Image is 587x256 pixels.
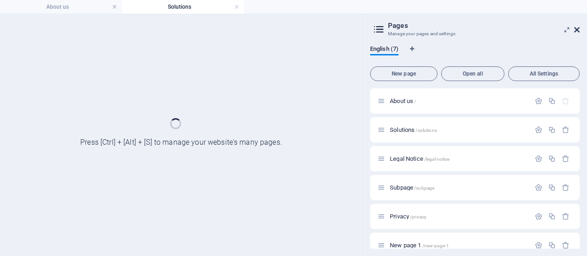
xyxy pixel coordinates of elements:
[370,44,399,56] span: English (7)
[562,241,570,249] div: Remove
[441,66,504,81] button: Open all
[388,22,580,30] h2: Pages
[562,155,570,163] div: Remove
[422,243,449,248] span: /new-page-1
[387,213,530,219] div: Privacy/privacy
[535,212,543,220] div: Settings
[390,155,449,162] span: Click to open page
[424,157,450,162] span: /legal-notice
[548,97,556,105] div: Duplicate
[388,30,561,38] h3: Manage your pages and settings
[387,98,530,104] div: About us/
[122,2,244,12] h4: Solutions
[445,71,500,76] span: Open all
[414,185,434,191] span: /subpage
[548,212,556,220] div: Duplicate
[535,97,543,105] div: Settings
[390,126,437,133] span: Click to open page
[415,128,437,133] span: /solutions
[387,156,530,162] div: Legal Notice/legal-notice
[548,184,556,191] div: Duplicate
[562,184,570,191] div: Remove
[370,45,580,63] div: Language Tabs
[562,126,570,134] div: Remove
[387,242,530,248] div: New page 1/new-page-1
[414,99,416,104] span: /
[535,155,543,163] div: Settings
[562,212,570,220] div: Remove
[535,241,543,249] div: Settings
[390,98,416,104] span: About us
[390,242,449,249] span: Click to open page
[410,214,426,219] span: /privacy
[548,241,556,249] div: Duplicate
[548,155,556,163] div: Duplicate
[508,66,580,81] button: All Settings
[387,185,530,191] div: Subpage/subpage
[370,66,437,81] button: New page
[387,127,530,133] div: Solutions/solutions
[390,213,426,220] span: Click to open page
[374,71,433,76] span: New page
[535,184,543,191] div: Settings
[535,126,543,134] div: Settings
[562,97,570,105] div: The startpage cannot be deleted
[390,184,434,191] span: Click to open page
[548,126,556,134] div: Duplicate
[512,71,576,76] span: All Settings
